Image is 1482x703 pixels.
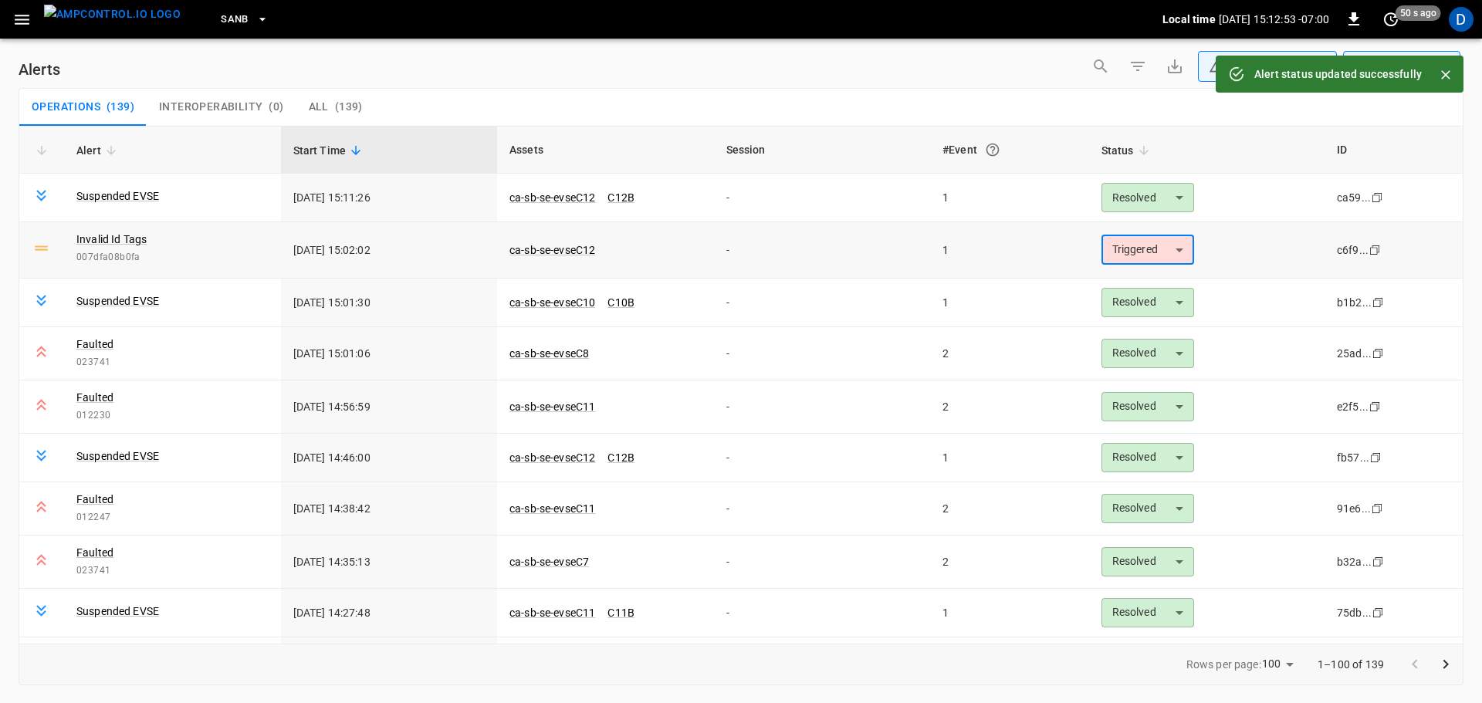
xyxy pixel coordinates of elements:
[1101,339,1194,368] div: Resolved
[281,637,498,691] td: [DATE] 14:24:56
[607,607,634,619] a: C11B
[44,5,181,24] img: ampcontrol.io logo
[76,390,113,405] a: Faulted
[76,293,159,309] a: Suspended EVSE
[1434,63,1457,86] button: Close
[1219,12,1329,27] p: [DATE] 15:12:53 -07:00
[1337,554,1372,569] div: b32a...
[281,222,498,279] td: [DATE] 15:02:02
[281,327,498,380] td: [DATE] 15:01:06
[714,222,931,279] td: -
[1430,649,1461,680] button: Go to next page
[1186,657,1261,672] p: Rows per page:
[76,250,269,265] span: 007dfa08b0fa
[930,279,1089,327] td: 1
[1209,59,1312,75] div: Any Status
[1337,295,1372,310] div: b1b2...
[509,556,589,568] a: ca-sb-se-evseC7
[509,451,595,464] a: ca-sb-se-evseC12
[930,222,1089,279] td: 1
[281,482,498,536] td: [DATE] 14:38:42
[281,279,498,327] td: [DATE] 15:01:30
[714,327,931,380] td: -
[1337,242,1369,258] div: c6f9...
[509,296,595,309] a: ca-sb-se-evseC10
[714,380,931,434] td: -
[1370,500,1386,517] div: copy
[1337,605,1372,620] div: 75db...
[76,188,159,204] a: Suspended EVSE
[293,141,367,160] span: Start Time
[509,401,595,413] a: ca-sb-se-evseC11
[32,100,100,114] span: Operations
[76,355,269,370] span: 023741
[1337,190,1371,205] div: ca59...
[1101,547,1194,576] div: Resolved
[1101,141,1154,160] span: Status
[1337,346,1372,361] div: 25ad...
[942,136,1077,164] div: #Event
[269,100,283,114] span: ( 0 )
[1337,450,1369,465] div: fb57...
[1101,443,1194,472] div: Resolved
[930,327,1089,380] td: 2
[1318,657,1384,672] p: 1–100 of 139
[930,637,1089,691] td: 2
[509,244,595,256] a: ca-sb-se-evseC12
[497,127,714,174] th: Assets
[1369,449,1384,466] div: copy
[1101,183,1194,212] div: Resolved
[1101,598,1194,627] div: Resolved
[1101,288,1194,317] div: Resolved
[979,136,1007,164] button: An event is a single occurrence of an issue. An alert groups related events for the same asset, m...
[19,57,60,82] h6: Alerts
[1162,12,1216,27] p: Local time
[607,191,634,204] a: C12B
[930,482,1089,536] td: 2
[159,100,262,114] span: Interoperability
[221,11,249,29] span: SanB
[1379,7,1403,32] button: set refresh interval
[1337,399,1369,414] div: e2f5...
[607,451,634,464] a: C12B
[930,434,1089,482] td: 1
[509,502,595,515] a: ca-sb-se-evseC11
[1371,294,1386,311] div: copy
[930,174,1089,222] td: 1
[281,434,498,482] td: [DATE] 14:46:00
[714,127,931,174] th: Session
[1449,7,1474,32] div: profile-icon
[509,607,595,619] a: ca-sb-se-evseC11
[1371,345,1386,362] div: copy
[1372,52,1460,81] div: Last 24 hrs
[335,100,363,114] span: ( 139 )
[509,347,589,360] a: ca-sb-se-evseC8
[1101,235,1194,265] div: Triggered
[76,510,269,526] span: 012247
[76,448,159,464] a: Suspended EVSE
[1254,60,1422,88] div: Alert status updated successfully
[76,408,269,424] span: 012230
[714,434,931,482] td: -
[714,589,931,637] td: -
[1371,604,1386,621] div: copy
[1101,494,1194,523] div: Resolved
[1370,189,1386,206] div: copy
[930,589,1089,637] td: 1
[509,191,595,204] a: ca-sb-se-evseC12
[1325,127,1463,174] th: ID
[1368,398,1383,415] div: copy
[76,492,113,507] a: Faulted
[714,482,931,536] td: -
[1101,392,1194,421] div: Resolved
[714,279,931,327] td: -
[76,563,269,579] span: 023741
[714,536,931,589] td: -
[1262,653,1299,675] div: 100
[281,174,498,222] td: [DATE] 15:11:26
[930,536,1089,589] td: 2
[1337,501,1371,516] div: 91e6...
[76,141,121,160] span: Alert
[1368,242,1383,259] div: copy
[281,536,498,589] td: [DATE] 14:35:13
